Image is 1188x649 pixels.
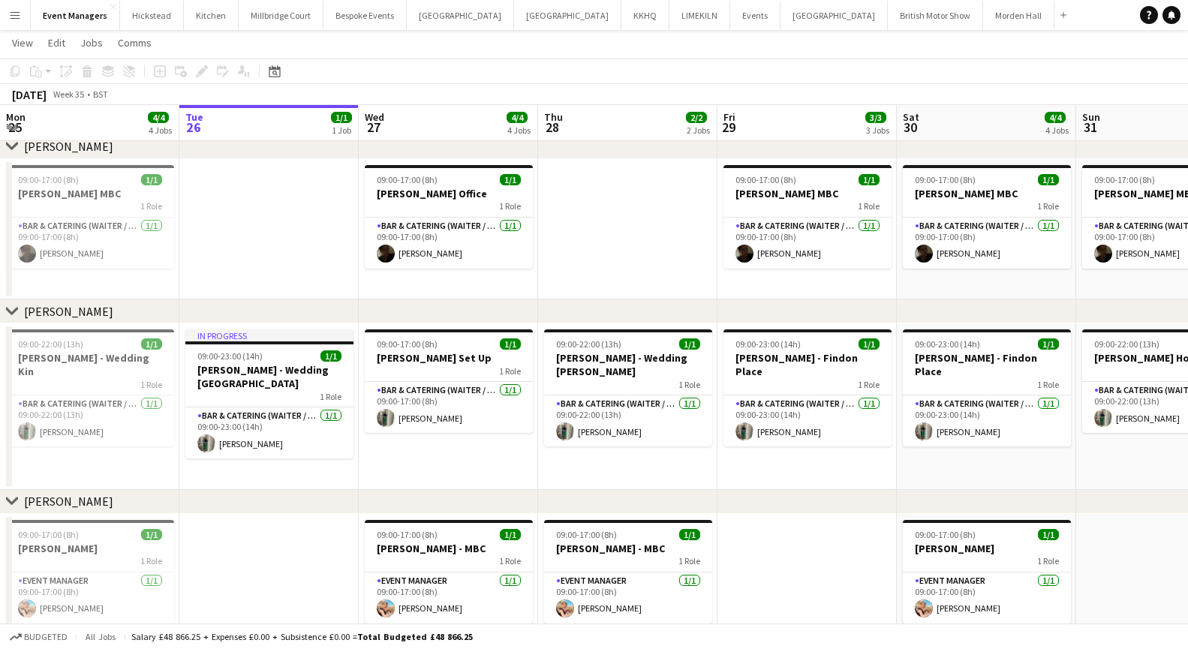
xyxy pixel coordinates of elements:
[141,529,162,540] span: 1/1
[859,338,880,350] span: 1/1
[185,407,353,458] app-card-role: Bar & Catering (Waiter / waitress)1/109:00-23:00 (14h)[PERSON_NAME]
[377,529,438,540] span: 09:00-17:00 (8h)
[365,110,384,124] span: Wed
[723,329,892,446] app-job-card: 09:00-23:00 (14h)1/1[PERSON_NAME] - Findon Place1 RoleBar & Catering (Waiter / waitress)1/109:00-...
[1038,529,1059,540] span: 1/1
[1080,119,1100,136] span: 31
[866,125,889,136] div: 3 Jobs
[1045,112,1066,123] span: 4/4
[903,329,1071,446] app-job-card: 09:00-23:00 (14h)1/1[PERSON_NAME] - Findon Place1 RoleBar & Catering (Waiter / waitress)1/109:00-...
[1082,110,1100,124] span: Sun
[542,119,563,136] span: 28
[723,351,892,378] h3: [PERSON_NAME] - Findon Place
[903,165,1071,269] app-job-card: 09:00-17:00 (8h)1/1[PERSON_NAME] MBC1 RoleBar & Catering (Waiter / waitress)1/109:00-17:00 (8h)[P...
[544,520,712,623] div: 09:00-17:00 (8h)1/1[PERSON_NAME] - MBC1 RoleEvent Manager1/109:00-17:00 (8h)[PERSON_NAME]
[903,218,1071,269] app-card-role: Bar & Catering (Waiter / waitress)1/109:00-17:00 (8h)[PERSON_NAME]
[669,1,730,30] button: LIMEKILN
[74,33,109,53] a: Jobs
[687,125,710,136] div: 2 Jobs
[678,555,700,566] span: 1 Role
[12,36,33,50] span: View
[80,36,103,50] span: Jobs
[365,329,533,433] app-job-card: 09:00-17:00 (8h)1/1[PERSON_NAME] Set Up1 RoleBar & Catering (Waiter / waitress)1/109:00-17:00 (8h...
[320,391,341,402] span: 1 Role
[365,542,533,555] h3: [PERSON_NAME] - MBC
[500,174,521,185] span: 1/1
[500,338,521,350] span: 1/1
[131,631,473,642] div: Salary £48 866.25 + Expenses £0.00 + Subsistence £0.00 =
[185,110,203,124] span: Tue
[185,329,353,341] div: In progress
[679,338,700,350] span: 1/1
[24,632,68,642] span: Budgeted
[544,329,712,446] div: 09:00-22:00 (13h)1/1[PERSON_NAME] - Wedding [PERSON_NAME]1 RoleBar & Catering (Waiter / waitress)...
[915,338,980,350] span: 09:00-23:00 (14h)
[93,89,108,100] div: BST
[323,1,407,30] button: Bespoke Events
[1038,174,1059,185] span: 1/1
[407,1,514,30] button: [GEOGRAPHIC_DATA]
[185,329,353,458] app-job-card: In progress09:00-23:00 (14h)1/1[PERSON_NAME] - Wedding [GEOGRAPHIC_DATA]1 RoleBar & Catering (Wai...
[31,1,120,30] button: Event Managers
[118,36,152,50] span: Comms
[507,125,531,136] div: 4 Jobs
[331,112,352,123] span: 1/1
[6,329,174,446] app-job-card: 09:00-22:00 (13h)1/1[PERSON_NAME] - Wedding Kin1 RoleBar & Catering (Waiter / waitress)1/109:00-2...
[903,542,1071,555] h3: [PERSON_NAME]
[149,125,172,136] div: 4 Jobs
[18,338,83,350] span: 09:00-22:00 (13h)
[901,119,919,136] span: 30
[365,218,533,269] app-card-role: Bar & Catering (Waiter / waitress)1/109:00-17:00 (8h)[PERSON_NAME]
[6,351,174,378] h3: [PERSON_NAME] - Wedding Kin
[723,187,892,200] h3: [PERSON_NAME] MBC
[24,139,113,154] div: [PERSON_NAME]
[723,218,892,269] app-card-role: Bar & Catering (Waiter / waitress)1/109:00-17:00 (8h)[PERSON_NAME]
[184,1,239,30] button: Kitchen
[6,218,174,269] app-card-role: Bar & Catering (Waiter / waitress)1/109:00-17:00 (8h)[PERSON_NAME]
[915,174,976,185] span: 09:00-17:00 (8h)
[197,350,263,362] span: 09:00-23:00 (14h)
[42,33,71,53] a: Edit
[83,631,119,642] span: All jobs
[140,555,162,566] span: 1 Role
[6,395,174,446] app-card-role: Bar & Catering (Waiter / waitress)1/109:00-22:00 (13h)[PERSON_NAME]
[6,110,26,124] span: Mon
[365,520,533,623] app-job-card: 09:00-17:00 (8h)1/1[PERSON_NAME] - MBC1 RoleEvent Manager1/109:00-17:00 (8h)[PERSON_NAME]
[6,33,39,53] a: View
[365,165,533,269] app-job-card: 09:00-17:00 (8h)1/1[PERSON_NAME] Office1 RoleBar & Catering (Waiter / waitress)1/109:00-17:00 (8h...
[735,338,801,350] span: 09:00-23:00 (14h)
[556,338,621,350] span: 09:00-22:00 (13h)
[735,174,796,185] span: 09:00-17:00 (8h)
[1037,200,1059,212] span: 1 Role
[357,631,473,642] span: Total Budgeted £48 866.25
[858,379,880,390] span: 1 Role
[544,572,712,623] app-card-role: Event Manager1/109:00-17:00 (8h)[PERSON_NAME]
[183,119,203,136] span: 26
[915,529,976,540] span: 09:00-17:00 (8h)
[185,363,353,390] h3: [PERSON_NAME] - Wedding [GEOGRAPHIC_DATA]
[365,572,533,623] app-card-role: Event Manager1/109:00-17:00 (8h)[PERSON_NAME]
[1045,125,1069,136] div: 4 Jobs
[723,165,892,269] div: 09:00-17:00 (8h)1/1[PERSON_NAME] MBC1 RoleBar & Catering (Waiter / waitress)1/109:00-17:00 (8h)[P...
[141,174,162,185] span: 1/1
[6,165,174,269] app-job-card: 09:00-17:00 (8h)1/1[PERSON_NAME] MBC1 RoleBar & Catering (Waiter / waitress)1/109:00-17:00 (8h)[P...
[544,395,712,446] app-card-role: Bar & Catering (Waiter / waitress)1/109:00-22:00 (13h)[PERSON_NAME]
[6,520,174,623] div: 09:00-17:00 (8h)1/1[PERSON_NAME]1 RoleEvent Manager1/109:00-17:00 (8h)[PERSON_NAME]
[679,529,700,540] span: 1/1
[903,520,1071,623] div: 09:00-17:00 (8h)1/1[PERSON_NAME]1 RoleEvent Manager1/109:00-17:00 (8h)[PERSON_NAME]
[903,187,1071,200] h3: [PERSON_NAME] MBC
[365,351,533,365] h3: [PERSON_NAME] Set Up
[888,1,983,30] button: British Motor Show
[544,110,563,124] span: Thu
[859,174,880,185] span: 1/1
[1094,174,1155,185] span: 09:00-17:00 (8h)
[499,200,521,212] span: 1 Role
[140,200,162,212] span: 1 Role
[362,119,384,136] span: 27
[365,187,533,200] h3: [PERSON_NAME] Office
